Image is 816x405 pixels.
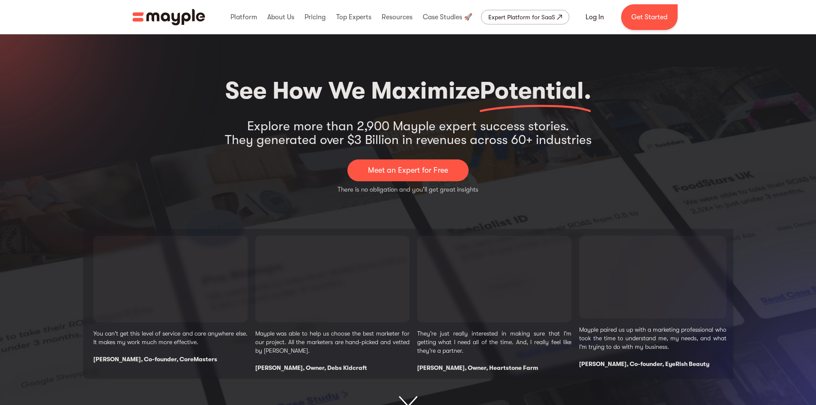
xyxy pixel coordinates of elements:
[579,325,726,351] p: Mayple paired us up with a marketing professional who took the time to understand me, my needs, a...
[621,4,678,30] a: Get Started
[417,363,571,372] div: [PERSON_NAME], Owner, Heartstone Farm
[93,355,248,363] div: [PERSON_NAME], Co-founder, CoreMasters
[255,329,409,355] p: Mayple was able to help us choose the best marketer for our project. All the marketers are hand-p...
[93,329,248,346] p: You can't get this level of service and care anywhere else. It makes my work much more effective.
[265,3,296,31] div: About Us
[334,3,374,31] div: Top Experts
[480,77,591,105] span: Potential.
[225,119,592,147] div: Explore more than 2,900 Mayple expert success stories. They generated over $3 Billion in revenues...
[228,3,259,31] div: Platform
[368,165,448,176] p: Meet an Expert for Free
[481,10,569,24] a: Expert Platform for SaaS
[579,360,726,368] div: [PERSON_NAME], Co-founder, EyeRish Beauty
[255,236,409,372] div: 2 / 4
[488,12,555,22] div: Expert Platform for SaaS
[132,9,205,25] a: home
[347,159,469,181] a: Meet an Expert for Free
[132,9,205,25] img: Mayple logo
[380,3,415,31] div: Resources
[225,73,591,109] h2: See How We Maximize
[338,185,478,195] p: There is no obligation and you'll get great insights
[93,236,248,364] div: 1 / 4
[417,236,571,372] div: 3 / 4
[302,3,328,31] div: Pricing
[255,363,409,372] div: [PERSON_NAME], Owner, Debs Kidcraft
[575,7,614,27] a: Log In
[417,329,571,355] p: They’re just really interested in making sure that I’m getting what I need all of the time. And, ...
[579,236,733,369] div: 4 / 4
